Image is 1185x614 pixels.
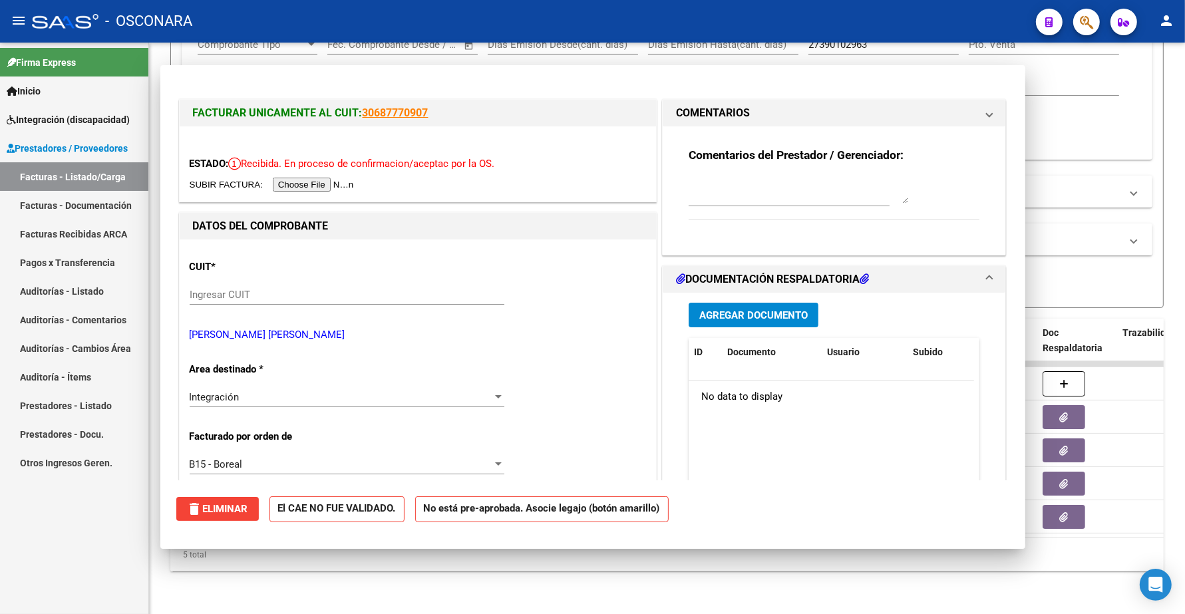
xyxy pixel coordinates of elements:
[462,38,477,53] button: Open calendar
[7,141,128,156] span: Prestadores / Proveedores
[727,347,776,357] span: Documento
[190,259,327,275] p: CUIT
[722,338,822,367] datatable-header-cell: Documento
[822,338,908,367] datatable-header-cell: Usuario
[190,429,327,444] p: Facturado por orden de
[1158,13,1174,29] mat-icon: person
[190,458,243,470] span: B15 - Boreal
[676,105,750,121] h1: COMENTARIOS
[269,496,405,522] strong: El CAE NO FUE VALIDADO.
[676,271,869,287] h1: DOCUMENTACIÓN RESPALDATORIA
[689,381,974,414] div: No data to display
[105,7,192,36] span: - OSCONARA
[190,158,229,170] span: ESTADO:
[229,158,495,170] span: Recibida. En proceso de confirmacion/aceptac por la OS.
[193,106,363,119] span: FACTURAR UNICAMENTE AL CUIT:
[190,327,646,343] p: [PERSON_NAME] [PERSON_NAME]
[327,39,381,51] input: Fecha inicio
[170,538,1164,571] div: 5 total
[7,112,130,127] span: Integración (discapacidad)
[908,338,975,367] datatable-header-cell: Subido
[7,84,41,98] span: Inicio
[393,39,458,51] input: Fecha fin
[7,55,76,70] span: Firma Express
[699,309,808,321] span: Agregar Documento
[914,347,943,357] span: Subido
[663,100,1006,126] mat-expansion-panel-header: COMENTARIOS
[187,503,248,515] span: Eliminar
[1122,327,1176,338] span: Trazabilidad
[415,496,669,522] strong: No está pre-aprobada. Asocie legajo (botón amarillo)
[11,13,27,29] mat-icon: menu
[190,362,327,377] p: Area destinado *
[694,347,703,357] span: ID
[663,293,1006,569] div: DOCUMENTACIÓN RESPALDATORIA
[176,497,259,521] button: Eliminar
[827,347,860,357] span: Usuario
[193,220,329,232] strong: DATOS DEL COMPROBANTE
[198,39,305,51] span: Comprobante Tipo
[1037,319,1117,377] datatable-header-cell: Doc Respaldatoria
[1043,327,1102,353] span: Doc Respaldatoria
[689,338,722,367] datatable-header-cell: ID
[1140,569,1172,601] div: Open Intercom Messenger
[190,391,240,403] span: Integración
[689,303,818,327] button: Agregar Documento
[689,148,904,162] strong: Comentarios del Prestador / Gerenciador:
[663,126,1006,255] div: COMENTARIOS
[663,266,1006,293] mat-expansion-panel-header: DOCUMENTACIÓN RESPALDATORIA
[187,501,203,517] mat-icon: delete
[363,106,428,119] a: 30687770907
